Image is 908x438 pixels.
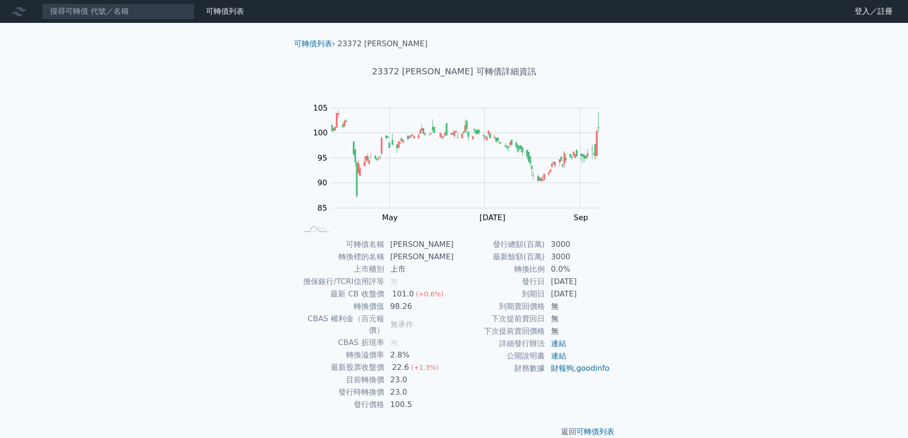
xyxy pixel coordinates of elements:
td: 轉換標的名稱 [298,251,385,263]
h1: 23372 [PERSON_NAME] 可轉債詳細資訊 [286,65,622,78]
td: 發行日 [454,275,545,288]
a: 連結 [551,351,566,360]
td: , [545,362,611,375]
a: 可轉債列表 [576,427,614,436]
td: [DATE] [545,288,611,300]
tspan: Sep [574,213,588,222]
tspan: 105 [313,103,328,112]
td: 23.0 [385,374,454,386]
td: [PERSON_NAME] [385,251,454,263]
g: Chart [308,103,613,222]
td: 下次提前賣回日 [454,313,545,325]
input: 搜尋可轉債 代號／名稱 [42,3,194,20]
div: 101.0 [390,288,416,300]
a: goodinfo [576,364,610,373]
a: 可轉債列表 [294,39,332,48]
span: 無 [390,277,398,286]
td: 下次提前賣回價格 [454,325,545,337]
td: 最新餘額(百萬) [454,251,545,263]
td: 目前轉換價 [298,374,385,386]
tspan: May [382,213,398,222]
td: 到期賣回價格 [454,300,545,313]
td: 轉換溢價率 [298,349,385,361]
td: 0.0% [545,263,611,275]
span: (+0.6%) [416,290,443,298]
tspan: 85 [317,204,327,213]
td: 上市櫃別 [298,263,385,275]
td: 到期日 [454,288,545,300]
p: 返回 [286,426,622,438]
tspan: 100 [313,128,328,137]
td: 無 [545,300,611,313]
td: 發行總額(百萬) [454,238,545,251]
td: 公開說明書 [454,350,545,362]
div: 22.6 [390,362,411,373]
td: 無 [545,325,611,337]
td: 擔保銀行/TCRI信用評等 [298,275,385,288]
a: 財報狗 [551,364,574,373]
td: 發行價格 [298,398,385,411]
td: 3000 [545,251,611,263]
td: 23.0 [385,386,454,398]
td: 財務數據 [454,362,545,375]
td: CBAS 折現率 [298,336,385,349]
span: 無承作 [390,320,413,329]
span: (+1.3%) [411,364,439,371]
td: 3000 [545,238,611,251]
span: 無 [390,338,398,347]
td: 最新 CB 收盤價 [298,288,385,300]
tspan: [DATE] [480,213,505,222]
li: 23372 [PERSON_NAME] [337,38,428,50]
td: 最新股票收盤價 [298,361,385,374]
a: 連結 [551,339,566,348]
a: 可轉債列表 [206,7,244,16]
td: 轉換比例 [454,263,545,275]
a: 登入／註冊 [847,4,900,19]
td: 2.8% [385,349,454,361]
tspan: 95 [317,153,327,163]
td: 98.26 [385,300,454,313]
td: CBAS 權利金（百元報價） [298,313,385,336]
td: 上市 [385,263,454,275]
td: 轉換價值 [298,300,385,313]
td: 無 [545,313,611,325]
td: 可轉債名稱 [298,238,385,251]
li: › [294,38,335,50]
td: 發行時轉換價 [298,386,385,398]
td: [PERSON_NAME] [385,238,454,251]
td: 詳細發行辦法 [454,337,545,350]
td: 100.5 [385,398,454,411]
td: [DATE] [545,275,611,288]
tspan: 90 [317,178,327,187]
